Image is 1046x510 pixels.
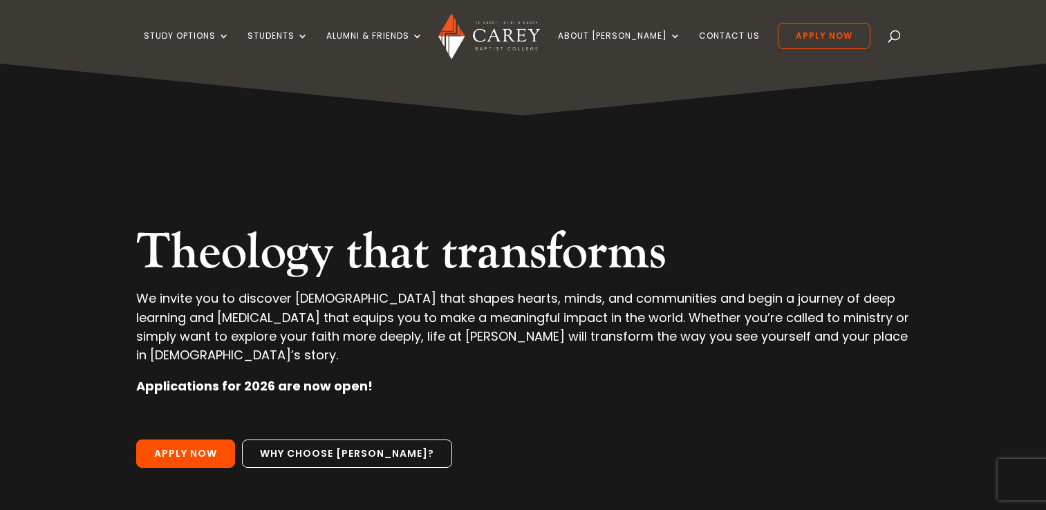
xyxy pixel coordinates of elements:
[778,23,870,49] a: Apply Now
[136,440,235,469] a: Apply Now
[242,440,452,469] a: Why choose [PERSON_NAME]?
[136,377,373,395] strong: Applications for 2026 are now open!
[699,31,760,64] a: Contact Us
[136,289,909,377] p: We invite you to discover [DEMOGRAPHIC_DATA] that shapes hearts, minds, and communities and begin...
[136,223,909,289] h2: Theology that transforms
[558,31,681,64] a: About [PERSON_NAME]
[326,31,423,64] a: Alumni & Friends
[248,31,308,64] a: Students
[438,13,540,59] img: Carey Baptist College
[144,31,230,64] a: Study Options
